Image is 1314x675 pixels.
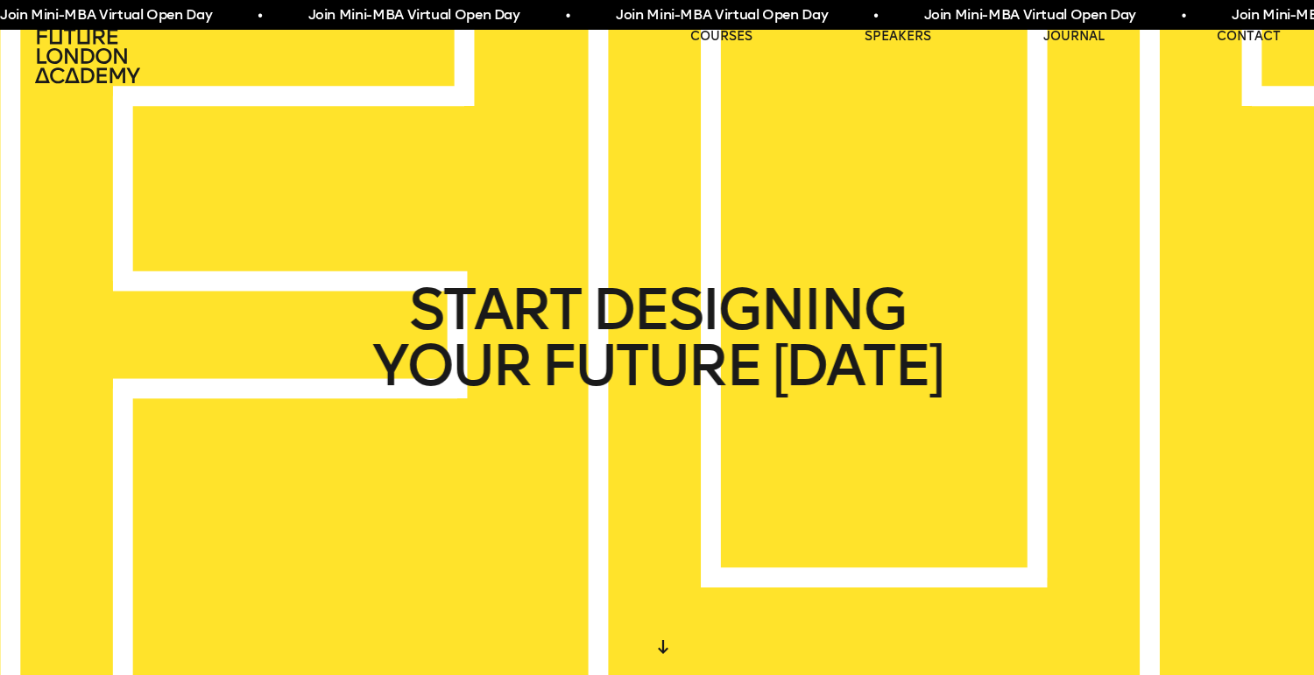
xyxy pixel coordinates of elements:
[258,5,262,26] span: •
[1217,28,1281,46] a: contact
[865,28,931,46] a: speakers
[409,282,581,338] span: START
[565,5,569,26] span: •
[873,5,878,26] span: •
[772,338,942,394] span: [DATE]
[1181,5,1185,26] span: •
[690,28,752,46] a: courses
[1043,28,1105,46] a: journal
[592,282,905,338] span: DESIGNING
[372,338,530,394] span: YOUR
[541,338,760,394] span: FUTURE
